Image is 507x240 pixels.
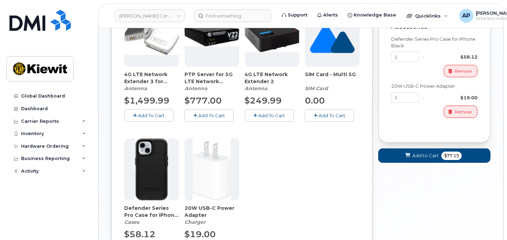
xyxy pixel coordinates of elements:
div: 20W USB-C Power Adapter [185,205,239,226]
img: Casa_Sysem.png [185,26,239,46]
span: Quicklinks [415,13,441,19]
span: Remove [455,68,472,74]
div: Quicklinks [402,9,453,23]
button: Add To Cart [185,109,234,121]
span: Remove [455,109,472,115]
a: Alerts [312,8,343,22]
span: Add To Cart [319,113,345,118]
span: $19.00 [185,229,216,239]
span: SIM Card - Multi 5G [305,71,360,85]
span: $77.13 [441,152,462,160]
input: Find something... [194,9,271,22]
div: x [419,94,427,101]
button: Add To Cart [305,109,354,121]
span: $777.00 [185,95,222,106]
span: Knowledge Base [354,12,396,19]
span: $58.12 [124,229,155,239]
span: $1,499.99 [124,95,169,106]
div: 20W USB-C Power Adapter [391,83,478,89]
span: $249.99 [245,95,282,106]
div: $58.12 [427,54,478,60]
em: SIM Card [305,85,328,92]
span: Add To Cart [138,113,165,118]
div: SIM Card - Multi 5G [305,71,360,92]
span: 4G LTE Network Extender 2 [245,71,300,85]
div: 4G LTE Network Extender 2 [245,71,300,92]
div: PTP Server for 5G LTE Network Extender 4/4G LTE Network Extender 3 [185,71,239,92]
iframe: Messenger Launcher [476,209,502,235]
span: Add To Cart [198,113,225,118]
div: $19.00 [427,94,478,101]
em: Antenna [124,85,147,92]
em: Antenna [185,85,207,92]
img: defenderiphone14.png [135,139,168,200]
button: Add To Cart [124,109,173,121]
a: Support [277,8,312,22]
span: Add to Cart [412,152,439,159]
span: 4G LTE Network Extender 3 for Enterprise [124,71,179,85]
span: Defender Series Pro Case for iPhone Black [124,205,179,219]
span: PTP Server for 5G LTE Network Extender 4/4G LTE Network Extender 3 [185,71,239,85]
img: casa.png [124,17,179,55]
span: Add To Cart [258,113,285,118]
button: Add to Cart $77.13 [378,148,491,163]
div: 4G LTE Network Extender 3 for Enterprise [124,71,179,92]
em: Antenna [245,85,268,92]
em: Cases [124,219,139,225]
div: Defender Series Pro Case for iPhone Black [124,205,179,226]
button: Remove [444,106,478,118]
img: apple20w.jpg [193,139,231,200]
em: Charger [185,219,206,225]
span: 0.00 [305,95,325,106]
span: AP [462,12,470,20]
img: no_image_found-2caef05468ed5679b831cfe6fc140e25e0c280774317ffc20a367ab7fd17291e.png [310,5,354,67]
a: Knowledge Base [343,8,401,22]
div: x [419,54,427,60]
span: 20W USB-C Power Adapter [185,205,239,219]
a: Kiewit Corporation [115,9,185,22]
div: Defender Series Pro Case for iPhone Black [391,36,478,49]
span: Alerts [323,12,338,19]
button: Add To Cart [245,109,294,121]
span: Support [288,12,307,19]
img: 4glte_extender.png [245,20,300,52]
button: Remove [444,65,478,77]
